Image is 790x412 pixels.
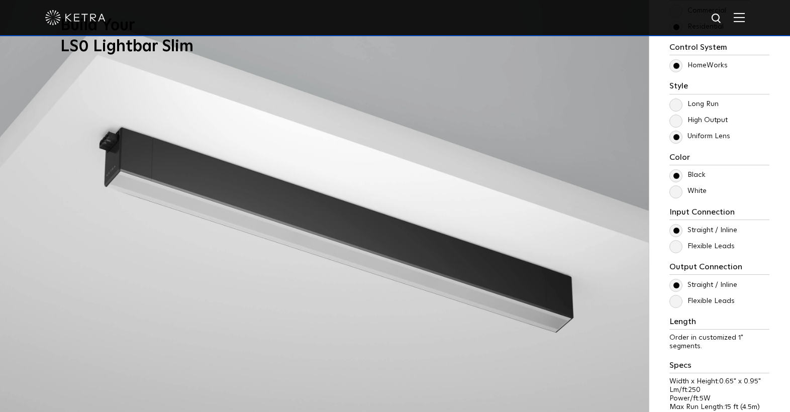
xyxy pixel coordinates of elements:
[669,386,769,394] p: Lm/ft:
[669,361,769,373] h3: Specs
[688,386,701,393] span: 250
[669,81,769,94] h3: Style
[669,317,769,330] h3: Length
[719,378,761,385] span: 0.65" x 0.95"
[669,262,769,275] h3: Output Connection
[725,403,760,410] span: 15 ft (4.5m)
[669,43,769,55] h3: Control System
[734,13,745,22] img: Hamburger%20Nav.svg
[700,395,711,402] span: 5W
[711,13,723,25] img: search icon
[669,403,769,411] p: Max Run Length:
[669,61,728,70] label: HomeWorks
[669,377,769,386] p: Width x Height:
[669,116,728,125] label: High Output
[669,394,769,403] p: Power/ft:
[669,187,707,195] label: White
[669,153,769,165] h3: Color
[669,334,743,350] span: Order in customized 1" segments.
[669,100,719,109] label: Long Run
[669,226,737,235] label: Straight / Inline
[669,171,706,179] label: Black
[669,132,730,141] label: Uniform Lens
[669,208,769,220] h3: Input Connection
[669,281,737,289] label: Straight / Inline
[45,10,106,25] img: ketra-logo-2019-white
[669,242,735,251] label: Flexible Leads
[669,297,735,305] label: Flexible Leads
